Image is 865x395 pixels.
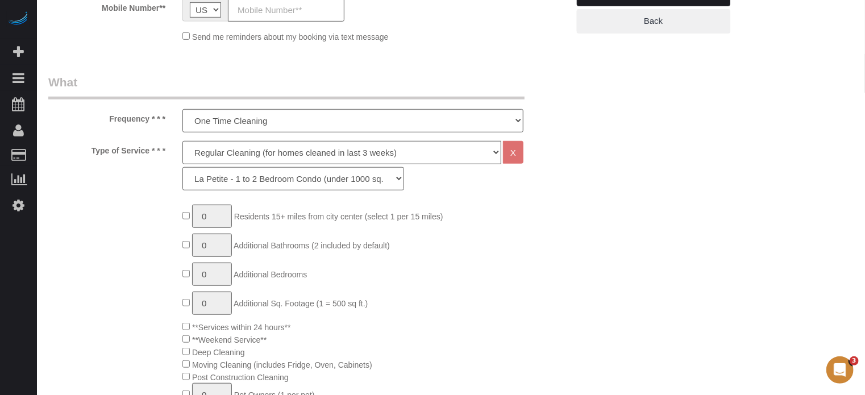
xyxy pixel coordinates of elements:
[40,141,174,156] label: Type of Service * * *
[234,299,368,308] span: Additional Sq. Footage (1 = 500 sq ft.)
[192,373,289,382] span: Post Construction Cleaning
[192,360,372,369] span: Moving Cleaning (includes Fridge, Oven, Cabinets)
[192,323,291,332] span: **Services within 24 hours**
[234,270,307,279] span: Additional Bedrooms
[234,212,443,221] span: Residents 15+ miles from city center (select 1 per 15 miles)
[40,109,174,124] label: Frequency * * *
[577,9,730,33] a: Back
[7,11,30,27] img: Automaid Logo
[48,74,525,99] legend: What
[850,356,859,365] span: 3
[192,348,245,357] span: Deep Cleaning
[192,32,389,41] span: Send me reminders about my booking via text message
[234,241,390,250] span: Additional Bathrooms (2 included by default)
[826,356,854,384] iframe: Intercom live chat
